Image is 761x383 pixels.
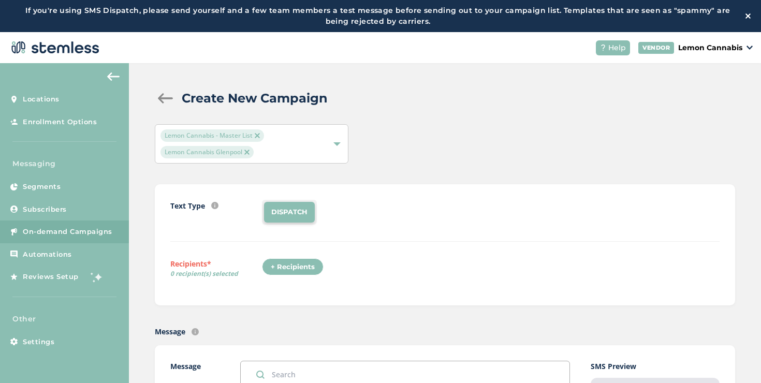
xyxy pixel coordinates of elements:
[747,46,753,50] img: icon_down-arrow-small-66adaf34.svg
[255,133,260,138] img: icon-close-accent-8a337256.svg
[86,267,107,287] img: glitter-stars-b7820f95.gif
[182,89,328,108] h2: Create New Campaign
[264,202,315,223] li: DISPATCH
[170,200,205,211] label: Text Type
[262,258,324,276] div: + Recipients
[211,202,218,209] img: icon-info-236977d2.svg
[23,204,67,215] span: Subscribers
[638,42,674,54] div: VENDOR
[170,258,262,282] label: Recipients*
[23,272,79,282] span: Reviews Setup
[192,328,199,335] img: icon-info-236977d2.svg
[244,150,250,155] img: icon-close-accent-8a337256.svg
[8,37,99,58] img: logo-dark-0685b13c.svg
[745,13,751,19] img: icon-close-white-1ed751a3.svg
[10,5,745,27] label: If you're using SMS Dispatch, please send yourself and a few team members a test message before s...
[709,333,761,383] iframe: Chat Widget
[23,249,72,260] span: Automations
[160,129,264,142] span: Lemon Cannabis - Master List
[23,337,54,347] span: Settings
[591,361,720,372] label: SMS Preview
[170,269,262,278] span: 0 recipient(s) selected
[678,42,742,53] p: Lemon Cannabis
[608,42,626,53] span: Help
[23,117,97,127] span: Enrollment Options
[23,94,60,105] span: Locations
[107,72,120,81] img: icon-arrow-back-accent-c549486e.svg
[23,182,61,192] span: Segments
[160,146,254,158] span: Lemon Cannabis Glenpool
[23,227,112,237] span: On-demand Campaigns
[155,326,185,337] label: Message
[600,45,606,51] img: icon-help-white-03924b79.svg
